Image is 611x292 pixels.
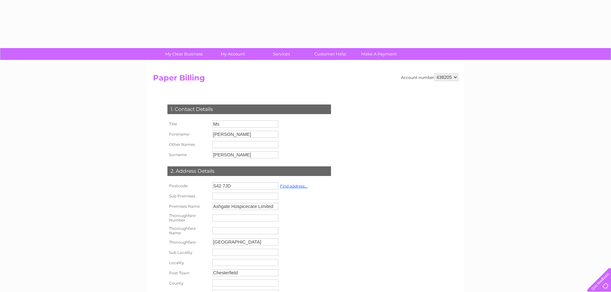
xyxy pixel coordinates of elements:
[166,201,211,212] th: Premises Name
[167,166,331,176] div: 2. Address Details
[206,48,259,60] a: My Account
[166,237,211,247] th: Thoroughfare
[166,268,211,278] th: Post Town
[166,247,211,257] th: Sub Locality
[166,191,211,201] th: Sub Premises
[167,104,331,114] div: 1. Contact Details
[280,184,308,188] a: Find address...
[401,73,458,81] div: Account number
[304,48,357,60] a: Customer Help
[166,129,211,139] th: Forename
[166,278,211,288] th: County
[166,139,211,150] th: Other Names
[352,48,405,60] a: Make A Payment
[153,73,458,86] h2: Paper Billing
[255,48,308,60] a: Services
[166,212,211,224] th: Thoroughfare Number
[157,48,210,60] a: My Clear Business
[166,224,211,237] th: Thoroughfare Name
[166,181,211,191] th: Postcode
[166,119,211,129] th: Title
[166,150,211,160] th: Surname
[166,257,211,268] th: Locality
